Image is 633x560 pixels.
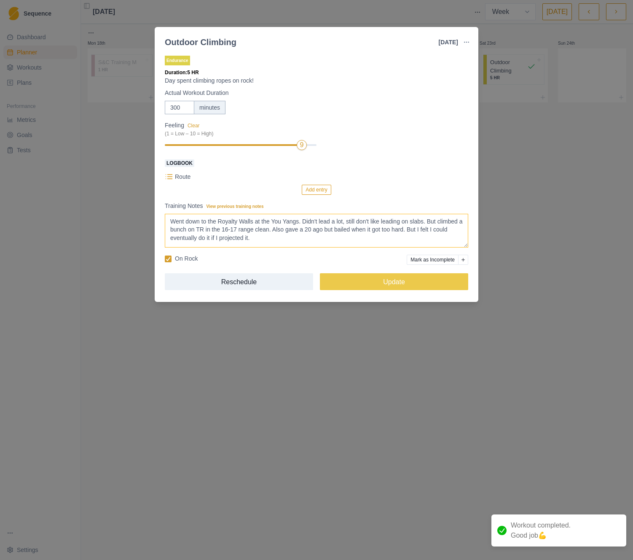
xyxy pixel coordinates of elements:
span: View previous training notes [207,204,264,209]
p: On Rock [175,254,198,263]
p: Endurance [165,56,190,65]
textarea: Went down to the Royalty Walls at the You Yangs. Didn't lead a lot, still don't like leading on s... [165,214,468,248]
button: Reschedule [165,273,313,290]
button: Update [320,273,468,290]
button: Add reason [458,255,468,265]
p: Workout completed. Good job 💪 [511,520,571,541]
div: (1 = Low – 10 = High) [165,130,311,137]
label: Feeling [165,121,311,137]
button: Add entry [302,185,331,195]
button: Feeling(1 = Low – 10 = High) [188,123,200,129]
p: Day spent climbing ropes on rock! [165,76,468,85]
span: Logbook [165,159,194,167]
p: [DATE] [439,38,458,47]
p: Duration: 5 HR [165,69,468,76]
p: Route [175,172,190,181]
div: minutes [194,101,225,114]
div: 9 [300,140,304,150]
div: Outdoor Climbing [165,36,236,48]
button: Mark as Incomplete [407,255,459,265]
label: Training Notes [165,202,463,210]
label: Actual Workout Duration [165,89,463,97]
